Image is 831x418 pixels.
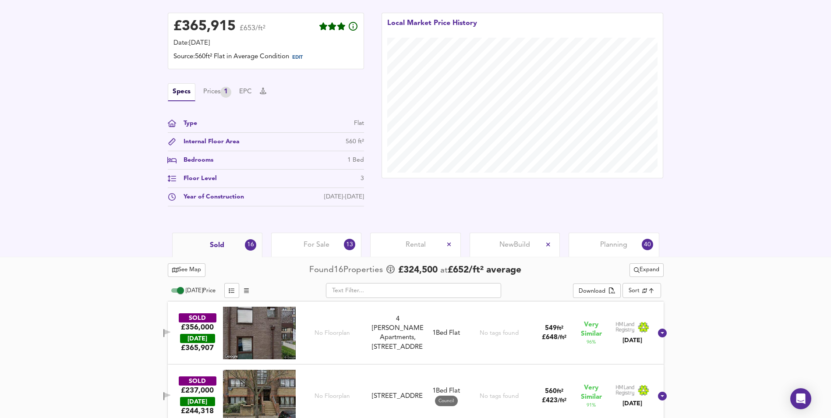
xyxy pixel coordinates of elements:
[629,287,640,295] div: Sort
[615,399,650,408] div: [DATE]
[432,329,460,338] div: 1 Bed Flat
[600,240,627,250] span: Planning
[545,325,557,332] span: 549
[448,266,521,275] span: £ 652 / ft² average
[790,388,811,409] div: Open Intercom Messenger
[168,301,664,365] div: SOLD£356,000 [DATE]£365,907No Floorplan4 [PERSON_NAME] Apartments, [STREET_ADDRESS]1Bed FlatNo ta...
[372,315,423,352] div: 4 [PERSON_NAME] Apartments, [STREET_ADDRESS]
[203,87,231,98] button: Prices1
[347,156,364,165] div: 1 Bed
[440,266,448,275] span: at
[406,240,426,250] span: Rental
[573,283,621,298] div: split button
[542,334,566,341] span: £ 648
[239,87,252,97] button: EPC
[558,335,566,340] span: / ft²
[346,137,364,146] div: 560 ft²
[177,174,217,183] div: Floor Level
[179,313,216,322] div: SOLD
[203,87,231,98] div: Prices
[615,385,650,396] img: Land Registry
[309,264,385,276] div: Found 16 Propert ies
[615,322,650,333] img: Land Registry
[634,265,659,275] span: Expand
[657,391,668,401] svg: Show Details
[292,55,303,60] span: EDIT
[372,392,423,401] div: [STREET_ADDRESS]
[615,336,650,345] div: [DATE]
[177,119,197,128] div: Type
[168,263,206,277] button: See Map
[354,119,364,128] div: Flat
[558,398,566,404] span: / ft²
[435,398,458,404] span: Council
[173,52,358,64] div: Source: 560ft² Flat in Average Condition
[220,87,231,98] div: 1
[344,239,355,250] div: 13
[622,283,661,298] div: Sort
[581,383,602,402] span: Very Similar
[315,329,350,337] span: No Floorplan
[326,283,501,298] input: Text Filter...
[432,386,460,406] div: 1 Bed Flat
[579,287,605,297] div: Download
[581,320,602,339] span: Very Similar
[629,263,664,277] button: Expand
[177,137,240,146] div: Internal Floor Area
[315,392,350,400] span: No Floorplan
[542,397,566,404] span: £ 423
[480,392,519,400] div: No tags found
[587,339,596,346] span: 96 %
[179,376,216,386] div: SOLD
[324,192,364,202] div: [DATE]-[DATE]
[387,18,477,38] div: Local Market Price History
[186,288,216,294] span: [DATE] Price
[210,241,224,250] span: Sold
[173,20,236,33] div: £ 365,915
[168,83,195,101] button: Specs
[557,389,563,394] span: ft²
[629,263,664,277] div: split button
[180,397,215,406] div: [DATE]
[545,388,557,395] span: 560
[587,402,596,409] span: 91 %
[304,240,329,250] span: For Sale
[223,307,296,359] img: streetview
[172,265,202,275] span: See Map
[173,39,358,48] div: Date: [DATE]
[480,329,519,337] div: No tags found
[499,240,530,250] span: New Build
[177,192,244,202] div: Year of Construction
[180,334,215,343] div: [DATE]
[657,328,668,338] svg: Show Details
[181,322,214,332] div: £356,000
[245,239,256,251] div: 16
[398,264,438,277] span: £ 324,500
[573,283,621,298] button: Download
[642,239,653,250] div: 40
[240,25,265,38] span: £653/ft²
[181,406,214,416] span: £ 244,318
[557,326,563,331] span: ft²
[368,392,426,401] div: 18 Pear Road, E11 4YP
[361,174,364,183] div: 3
[177,156,213,165] div: Bedrooms
[181,343,214,353] span: £ 365,907
[181,386,214,395] div: £237,000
